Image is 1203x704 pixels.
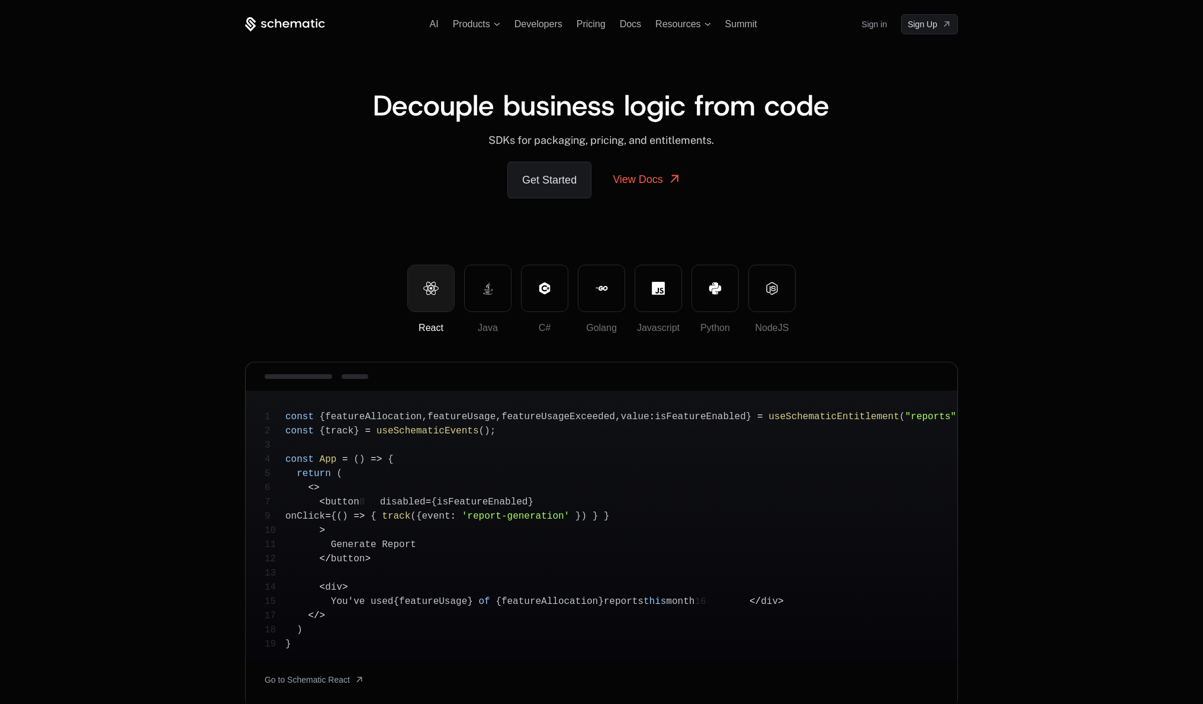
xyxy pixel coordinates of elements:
[755,596,761,607] span: /
[604,511,610,522] span: }
[353,426,359,436] span: }
[599,162,696,197] a: View Docs
[410,511,416,522] span: (
[265,467,285,481] span: 5
[265,452,285,467] span: 4
[297,468,331,479] span: return
[578,321,625,335] div: Golang
[430,19,439,29] a: AI
[635,321,681,335] div: Javascript
[757,412,763,422] span: =
[265,538,285,552] span: 11
[621,412,649,422] span: value
[359,495,380,509] span: 8
[431,497,437,507] span: {
[314,610,320,621] span: /
[635,265,682,312] button: Javascript
[778,596,784,607] span: >
[422,412,427,422] span: ,
[325,426,353,436] span: track
[325,412,422,422] span: featureAllocation
[408,321,454,335] div: React
[265,580,285,594] span: 14
[320,610,326,621] span: >
[265,438,285,452] span: 3
[749,321,795,335] div: NodeJS
[484,426,490,436] span: )
[746,412,752,422] span: }
[901,14,958,34] a: [object Object]
[593,511,599,522] span: }
[577,19,606,29] a: Pricing
[496,412,501,422] span: ,
[325,511,331,522] span: =
[308,483,314,493] span: <
[649,412,655,422] span: :
[575,511,581,522] span: }
[265,566,285,580] span: 13
[691,265,739,312] button: Python
[501,412,615,422] span: featureUsageExceeded
[725,19,757,29] a: Summit
[467,596,473,607] span: }
[615,412,621,422] span: ,
[348,596,394,607] span: 've used
[320,525,326,536] span: >
[285,412,314,422] span: const
[521,265,568,312] button: C#
[522,321,568,335] div: C#
[265,637,285,651] span: 19
[382,511,410,522] span: track
[453,19,490,30] span: Products
[422,511,451,522] span: event
[451,511,456,522] span: :
[320,497,326,507] span: <
[331,539,377,550] span: Generate
[620,19,641,29] a: Docs
[861,15,887,34] a: Sign in
[371,511,377,522] span: {
[308,610,314,621] span: <
[265,495,285,509] span: 7
[353,454,359,465] span: (
[908,18,937,30] span: Sign Up
[694,594,715,609] span: 16
[342,511,348,522] span: )
[427,412,496,422] span: featureUsage
[490,426,496,436] span: ;
[514,19,562,29] a: Developers
[655,412,746,422] span: isFeatureEnabled
[426,497,432,507] span: =
[336,468,342,479] span: (
[325,497,359,507] span: button
[377,426,479,436] span: useSchematicEvents
[265,594,285,609] span: 15
[265,674,350,686] span: Go to Schematic React
[956,412,962,422] span: )
[399,596,467,607] span: featureUsage
[388,454,394,465] span: {
[320,554,326,564] span: <
[750,596,755,607] span: <
[342,454,348,465] span: =
[331,511,337,522] span: {
[373,86,829,124] span: Decouple business logic from code
[285,511,325,522] span: onClick
[320,426,326,436] span: {
[297,625,303,635] span: )
[393,596,399,607] span: {
[692,321,738,335] div: Python
[501,596,598,607] span: featureAllocation
[320,412,326,422] span: {
[768,412,899,422] span: useSchematicEntitlement
[265,609,285,623] span: 17
[666,596,694,607] span: month
[644,596,666,607] span: this
[899,412,905,422] span: (
[655,19,700,30] span: Resources
[265,552,285,566] span: 12
[265,523,285,538] span: 10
